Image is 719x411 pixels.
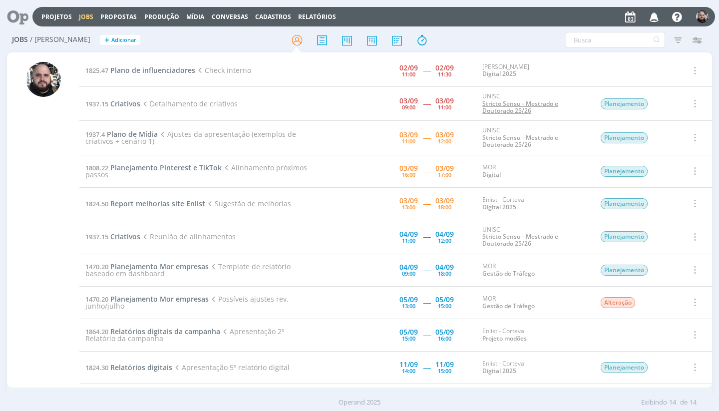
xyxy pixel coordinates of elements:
[482,69,516,78] a: Digital 2025
[423,99,430,108] span: -----
[100,35,140,45] button: +Adicionar
[601,265,648,276] span: Planejamento
[696,8,709,25] button: G
[85,327,284,343] span: Apresentação 2º Relatório da campanha
[482,334,527,343] a: Projeto modões
[438,303,451,309] div: 15:00
[601,166,648,177] span: Planejamento
[423,330,430,340] span: -----
[399,64,418,71] div: 02/09
[438,71,451,77] div: 11:30
[402,238,415,243] div: 11:00
[438,138,451,144] div: 12:00
[85,232,140,241] a: 1937.15Criativos
[38,13,75,21] button: Projetos
[399,197,418,204] div: 03/09
[601,362,648,373] span: Planejamento
[205,199,291,208] span: Sugestão de melhorias
[438,172,451,177] div: 17:00
[399,97,418,104] div: 03/09
[402,172,415,177] div: 16:00
[423,65,430,75] span: -----
[482,232,558,248] a: Stricto Sensu - Mestrado e Doutorado 25/26
[30,35,90,44] span: / [PERSON_NAME]
[423,265,430,275] span: -----
[97,13,140,21] button: Propostas
[435,361,454,368] div: 11/09
[110,327,220,336] span: Relatórios digitais da campanha
[255,12,291,21] span: Cadastros
[140,99,237,108] span: Detalhamento de criativos
[85,65,195,75] a: 1825.47Plano de influenciadores
[85,262,290,278] span: Template de relatório baseado em dashboard
[435,131,454,138] div: 03/09
[482,63,585,78] div: [PERSON_NAME]
[85,163,222,172] a: 1808.22Planejamento Pinterest e TikTok
[435,231,454,238] div: 04/09
[402,303,415,309] div: 13:00
[252,13,294,21] button: Cadastros
[110,65,195,75] span: Plano de influenciadores
[402,71,415,77] div: 11:00
[110,163,222,172] span: Planejamento Pinterest e TikTok
[85,232,108,241] span: 1937.15
[85,327,220,336] a: 1864.20Relatórios digitais da campanha
[601,132,648,143] span: Planejamento
[209,13,251,21] button: Conversas
[438,271,451,276] div: 18:00
[141,13,182,21] button: Produção
[669,398,676,408] span: 14
[482,99,558,115] a: Stricto Sensu - Mestrado e Doutorado 25/26
[438,238,451,243] div: 12:00
[482,302,535,310] a: Gestão de Tráfego
[402,104,415,110] div: 09:00
[482,226,585,248] div: UNISC
[399,361,418,368] div: 11/09
[601,198,648,209] span: Planejamento
[85,163,108,172] span: 1808.22
[423,133,430,142] span: -----
[423,363,430,372] span: -----
[435,197,454,204] div: 03/09
[482,360,585,375] div: Enlist - Corteva
[402,204,415,210] div: 13:00
[85,129,158,139] a: 1937.4Plano de Mídia
[41,12,72,21] a: Projetos
[435,296,454,303] div: 05/09
[110,99,140,108] span: Criativos
[85,262,108,271] span: 1470.20
[12,35,28,44] span: Jobs
[482,170,501,179] a: Digital
[85,199,108,208] span: 1824.50
[482,93,585,114] div: UNISC
[435,329,454,336] div: 05/09
[423,199,430,208] span: -----
[482,203,516,211] a: Digital 2025
[601,231,648,242] span: Planejamento
[85,99,108,108] span: 1937.15
[435,264,454,271] div: 04/09
[212,12,248,21] a: Conversas
[482,133,558,149] a: Stricto Sensu - Mestrado e Doutorado 25/26
[295,13,339,21] button: Relatórios
[696,10,709,23] img: G
[85,99,140,108] a: 1937.15Criativos
[482,295,585,310] div: MOR
[601,297,635,308] span: Alteração
[85,262,209,271] a: 1470.20Planejamento Mor empresas
[85,294,209,304] a: 1470.20Planejamento Mor empresas
[601,98,648,109] span: Planejamento
[298,12,336,21] a: Relatórios
[482,263,585,277] div: MOR
[482,127,585,148] div: UNISC
[107,129,158,139] span: Plano de Mídia
[438,368,451,374] div: 15:00
[85,327,108,336] span: 1864.20
[423,232,430,241] span: -----
[680,398,688,408] span: de
[104,35,109,45] span: +
[435,97,454,104] div: 03/09
[111,37,136,43] span: Adicionar
[402,336,415,341] div: 15:00
[76,13,96,21] button: Jobs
